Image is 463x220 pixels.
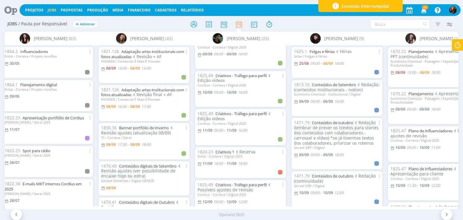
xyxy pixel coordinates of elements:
[234,149,255,155] span: Reserva
[335,49,352,54] span: Férias
[310,61,320,66] : 09:00
[238,161,247,166] : 18:00
[417,71,418,74] : -
[106,104,116,109] : 08/09
[101,49,119,54] span: 1821.126
[111,8,125,13] button: Mídia
[299,152,309,157] : 09/09
[214,90,223,95] : 09:00
[101,49,184,59] a: Adaptação artes institucionais com fotos atualizadas
[5,181,20,187] span: 1822.38
[80,22,95,26] span: Adicionar
[224,129,225,132] : -
[390,166,406,171] span: 1825.47
[5,148,20,153] span: 1822.25
[214,128,223,133] : 09:00
[238,199,247,204] : 12:00
[34,35,68,42] span: [PERSON_NAME]
[101,125,174,136] span: Revisão ajustes (atualização 08/09)
[455,35,462,42] span: (12)
[312,120,353,125] a: Conteúdos de outubro
[408,49,433,54] a: Planejamento
[294,146,380,149] div: Sicredi VRP / Digital
[321,153,322,157] : -
[431,183,440,188] : 12:00
[69,35,76,42] span: (63)
[101,199,180,210] span: Revisão
[224,52,225,56] : -
[420,70,430,75] : 08/09
[117,142,127,147] : 17:30
[431,145,440,150] : 11:00
[126,8,153,13] button: Financeiro
[238,128,247,133] : 16:00
[197,83,284,87] div: Cordius - Corteva / Digital 2025
[119,125,169,130] a: Banner portfólio de inverno
[128,67,129,70] : -
[131,92,172,97] span: Revisão final + AF
[420,145,430,150] : 10/09
[87,8,108,13] a: Produção
[101,87,119,93] span: 1821.126
[431,107,440,112] : 18:00
[323,152,333,157] : 09/09
[334,61,344,66] : 18:00
[197,45,284,49] div: Cordius - Corteva / Digital 2025
[112,8,123,13] a: Mídia
[227,128,237,133] : 11/09
[238,90,247,95] : 18:00
[449,6,457,14] img: T
[294,82,310,87] span: 1813.10
[431,70,440,75] : 18:00
[449,5,457,15] button: T
[23,115,84,121] a: Apresentação portfólio de Cordius
[5,49,18,54] span: 1864.2
[299,190,309,195] : 10/09
[203,161,213,166] : 11/09
[321,100,322,103] : -
[117,104,127,109] : 16:30
[131,54,162,59] span: Revisão + AF
[119,163,177,169] a: Conteúdos digitais de Setembro
[128,8,151,13] a: Financeiro
[390,166,458,177] span: Apresentação para cliente
[216,149,234,155] a: Criativos 1
[25,8,43,13] a: Projetos
[197,193,284,196] div: Cordius - Corteva / Digital 2025
[153,8,178,13] button: Cadastros
[224,91,225,94] : -
[197,149,213,155] span: 1824.23
[20,49,48,54] a: Influenciadores
[5,82,18,87] span: 1864.1
[101,125,117,130] span: 1830.36
[294,92,380,96] div: Sumitomo Chemical - Institucional / Digital
[299,99,309,104] : 09/09
[422,5,428,10] span: 31
[417,5,430,16] button: 31
[59,8,84,13] button: Propostas
[216,182,267,187] a: Criativos - Tráfego para perfil
[334,152,344,157] : 18:00
[141,142,151,147] : 18:00
[408,128,452,134] a: Plano de influenciadores
[214,52,223,57] : 09:00
[10,198,20,203] : 28/07
[5,181,82,192] a: E-mails MKT internos Cordius em 2025
[5,54,91,58] div: Enlist - Corteva / Projeto modões
[130,66,140,71] : 08/09
[321,62,322,65] : -
[101,97,187,101] div: PIONEER / Comercial É Mais É Pioneer
[227,161,237,166] : 11/09
[141,104,151,109] : 17:30
[5,115,20,121] span: 1822.33
[128,105,129,108] : -
[117,66,127,71] : 13:00
[323,190,333,195] : 10/09
[294,54,380,58] div: Sobe / Folgas e férias
[408,91,433,96] a: Planejamento
[23,148,50,153] a: Spot para rádio
[8,21,17,27] span: Jobs
[197,73,213,78] span: 1825.49
[141,66,151,71] : 15:00
[46,8,58,13] button: Jobs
